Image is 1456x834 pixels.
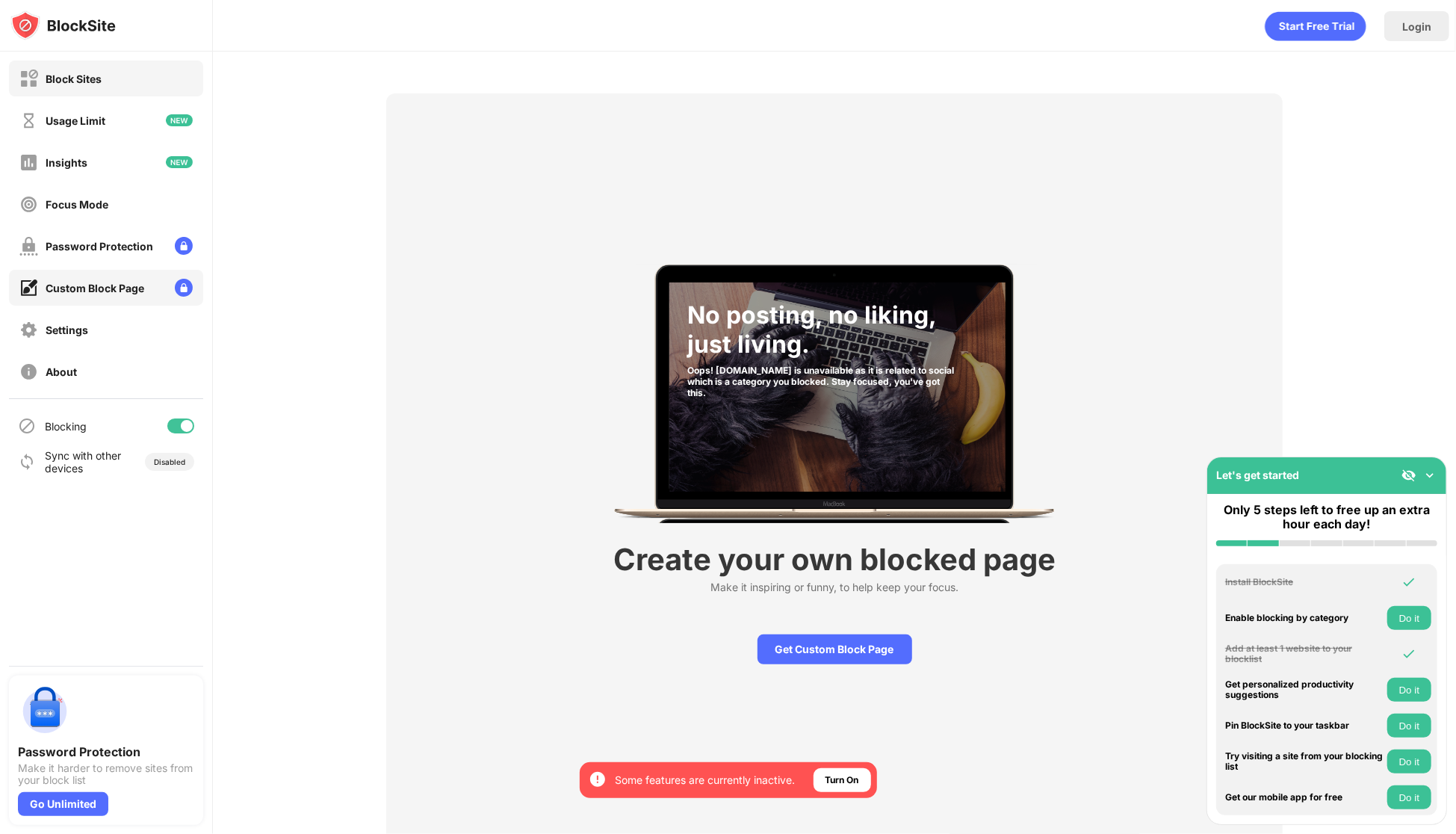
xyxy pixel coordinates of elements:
button: Do it [1387,750,1431,773]
div: Get our mobile app for free [1225,792,1384,803]
button: Do it [1387,714,1431,738]
img: new-icon.svg [166,156,193,168]
div: Login [1402,20,1431,33]
div: Create your own blocked page [613,541,1056,578]
div: Usage Limit [46,114,105,127]
button: Do it [1387,678,1431,702]
img: category-socialNetworksAndOnlineCommunities-001.jpg [669,282,1006,492]
img: insights-off.svg [19,153,38,172]
div: Install BlockSite [1225,577,1384,587]
div: Blocking [45,420,87,433]
img: lock-menu.svg [175,279,193,297]
div: Settings [46,324,88,336]
img: settings-off.svg [19,321,38,339]
div: Insights [46,156,87,169]
div: Get Custom Block Page [758,634,912,664]
div: Sync with other devices [45,449,122,475]
div: Make it inspiring or funny, to help keep your focus. [710,581,958,599]
img: omni-check.svg [1401,646,1416,661]
img: omni-check.svg [1401,575,1416,590]
img: logo-blocksite.svg [10,10,116,40]
div: Block Sites [46,72,102,85]
img: about-off.svg [19,362,38,381]
div: Custom Block Page [46,282,144,294]
div: Oops! [DOMAIN_NAME] is unavailable as it is related to social which is a category you blocked. St... [687,365,960,398]
div: Only 5 steps left to free up an extra hour each day! [1216,503,1437,531]
img: new-icon.svg [166,114,193,126]
img: blocking-icon.svg [18,417,36,435]
div: Make it harder to remove sites from your block list [18,762,194,786]
div: Get personalized productivity suggestions [1225,679,1384,701]
img: lock-menu.svg [175,237,193,255]
img: customize-block-page-on.svg [19,279,38,297]
div: Some features are currently inactive. [616,773,796,788]
div: Let's get started [1216,469,1299,481]
div: Add at least 1 website to your blocklist [1225,643,1384,665]
img: block-off.svg [19,69,38,88]
div: About [46,365,77,378]
img: error-circle-white.svg [589,770,607,788]
img: time-usage-off.svg [19,111,38,130]
div: Turn On [825,773,859,788]
img: eye-not-visible.svg [1401,468,1416,483]
div: Go Unlimited [18,792,108,816]
img: omni-setup-toggle.svg [1422,468,1437,483]
img: push-password-protection.svg [18,685,72,738]
div: Try visiting a site from your blocking list [1225,751,1384,773]
div: animation [1265,11,1366,41]
img: focus-off.svg [19,195,38,214]
div: Pin BlockSite to your taskbar [1225,720,1384,731]
div: Password Protection [46,240,153,253]
button: Do it [1387,785,1431,809]
div: Focus Mode [46,198,108,211]
div: Enable blocking by category [1225,613,1384,623]
div: Disabled [154,457,185,466]
button: Do it [1387,606,1431,630]
div: Password Protection [18,744,194,759]
img: sync-icon.svg [18,453,36,471]
div: No posting, no liking, just living. [687,300,960,359]
img: password-protection-off.svg [19,237,38,256]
